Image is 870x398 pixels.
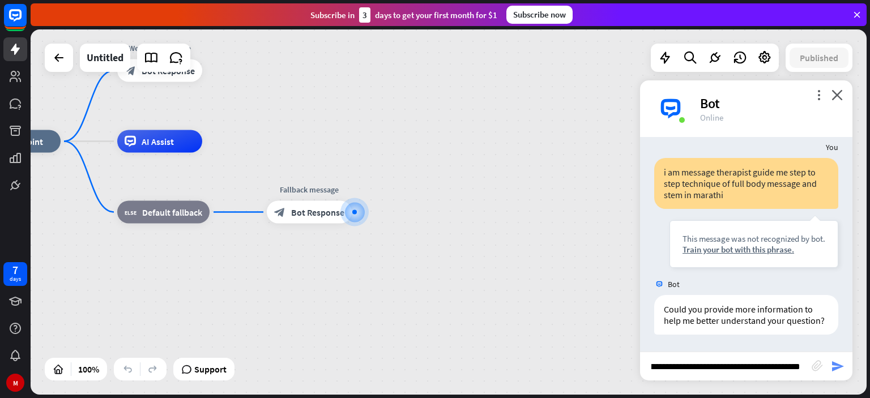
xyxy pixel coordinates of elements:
[812,360,823,371] i: block_attachment
[274,207,285,218] i: block_bot_response
[506,6,573,24] div: Subscribe now
[683,244,825,255] div: Train your bot with this phrase.
[310,7,497,23] div: Subscribe in days to get your first month for $1
[700,112,839,123] div: Online
[87,44,123,72] div: Untitled
[125,207,137,218] i: block_fallback
[668,279,680,289] span: Bot
[291,207,344,218] span: Bot Response
[109,42,211,54] div: Welcome message
[9,5,43,38] button: Open LiveChat chat widget
[142,207,202,218] span: Default fallback
[6,374,24,392] div: M
[790,48,848,68] button: Published
[813,89,824,100] i: more_vert
[831,89,843,100] i: close
[12,265,18,275] div: 7
[826,142,838,152] span: You
[683,233,825,244] div: This message was not recognized by bot.
[194,360,227,378] span: Support
[831,360,845,373] i: send
[359,7,370,23] div: 3
[10,275,21,283] div: days
[75,360,103,378] div: 100%
[700,95,839,112] div: Bot
[142,136,174,147] span: AI Assist
[3,262,27,286] a: 7 days
[654,295,838,335] div: Could you provide more information to help me better understand your question?
[654,158,838,209] div: i am message therapist guide me step to step technique of full body message and stem in marathi
[258,184,360,195] div: Fallback message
